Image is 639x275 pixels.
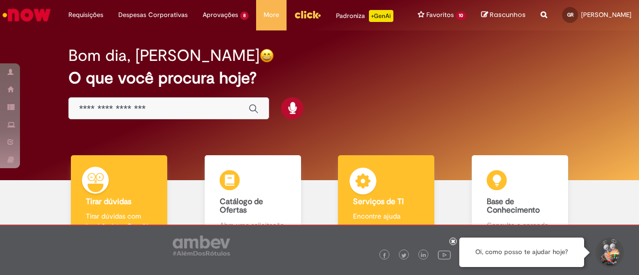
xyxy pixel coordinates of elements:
[260,48,274,63] img: happy-face.png
[186,155,320,242] a: Catálogo de Ofertas Abra uma solicitação
[68,47,260,64] h2: Bom dia, [PERSON_NAME]
[319,155,453,242] a: Serviços de TI Encontre ajuda
[264,10,279,20] span: More
[581,10,632,19] span: [PERSON_NAME]
[86,211,152,231] p: Tirar dúvidas com Lupi Assist e Gen Ai
[220,220,286,230] p: Abra uma solicitação
[173,236,230,256] img: logo_footer_ambev_rotulo_gray.png
[203,10,238,20] span: Aprovações
[421,253,426,259] img: logo_footer_linkedin.png
[369,10,393,22] p: +GenAi
[68,69,570,87] h2: O que você procura hoje?
[353,197,404,207] b: Serviços de TI
[382,253,387,258] img: logo_footer_facebook.png
[401,253,406,258] img: logo_footer_twitter.png
[456,11,466,20] span: 10
[52,155,186,242] a: Tirar dúvidas Tirar dúvidas com Lupi Assist e Gen Ai
[220,197,263,216] b: Catálogo de Ofertas
[240,11,249,20] span: 8
[438,248,451,261] img: logo_footer_youtube.png
[490,10,526,19] span: Rascunhos
[567,11,574,18] span: GR
[594,238,624,268] button: Iniciar Conversa de Suporte
[459,238,584,267] div: Oi, como posso te ajudar hoje?
[118,10,188,20] span: Despesas Corporativas
[426,10,454,20] span: Favoritos
[336,10,393,22] div: Padroniza
[353,211,419,221] p: Encontre ajuda
[481,10,526,20] a: Rascunhos
[68,10,103,20] span: Requisições
[487,197,540,216] b: Base de Conhecimento
[1,5,52,25] img: ServiceNow
[453,155,587,242] a: Base de Conhecimento Consulte e aprenda
[86,197,131,207] b: Tirar dúvidas
[487,220,553,230] p: Consulte e aprenda
[294,7,321,22] img: click_logo_yellow_360x200.png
